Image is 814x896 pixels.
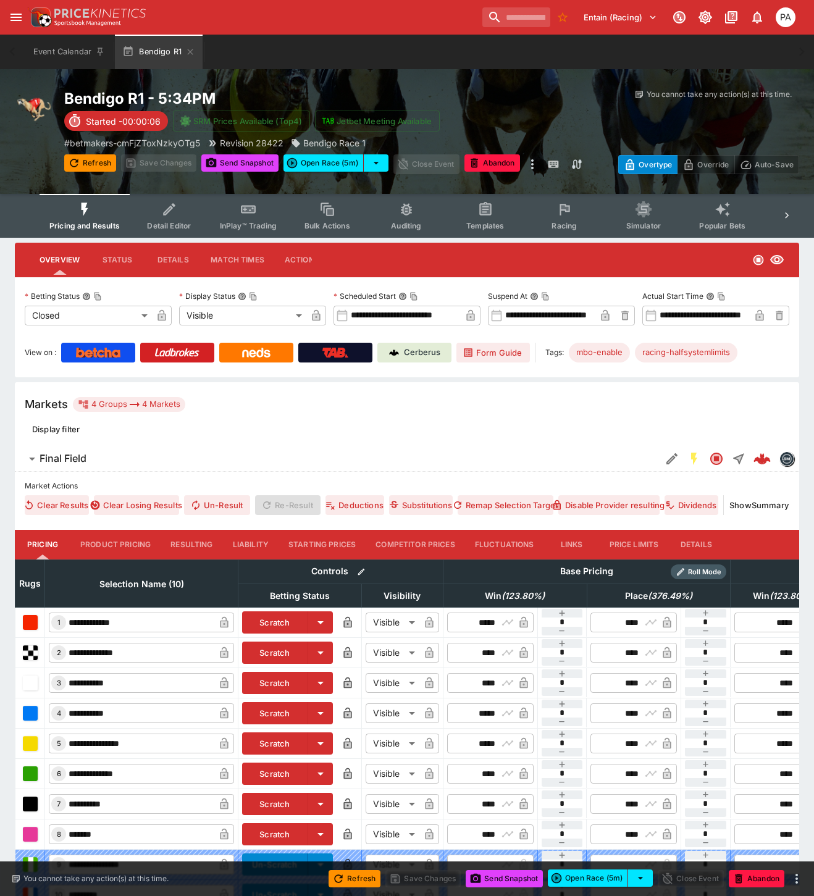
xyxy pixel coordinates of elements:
[753,450,771,467] div: a775d15f-27d3-45a2-9a19-c5302158fd6e
[86,115,161,128] p: Started -00:00:06
[15,89,54,128] img: greyhound_racing.png
[464,156,520,169] span: Mark an event as closed and abandoned.
[668,6,690,28] button: Connected to PK
[238,559,443,584] th: Controls
[49,221,120,230] span: Pricing and Results
[772,4,799,31] button: Peter Addley
[283,154,388,172] div: split button
[391,221,421,230] span: Auditing
[55,618,63,627] span: 1
[366,794,419,814] div: Visible
[665,495,719,515] button: Dividends
[54,800,63,808] span: 7
[779,451,794,466] div: betmakers
[304,221,350,230] span: Bulk Actions
[242,672,308,694] button: Scratch
[389,348,399,358] img: Cerberus
[705,448,728,470] button: Closed
[64,89,493,108] h2: Copy To Clipboard
[525,154,540,174] button: more
[729,495,789,515] button: ShowSummary
[789,871,804,886] button: more
[364,154,388,172] button: select merge strategy
[274,245,330,275] button: Actions
[706,292,715,301] button: Actual Start TimeCopy To Clipboard
[683,448,705,470] button: SGM Enabled
[720,6,742,28] button: Documentation
[552,221,577,230] span: Racing
[576,7,665,27] button: Select Tenant
[145,245,201,275] button: Details
[315,111,440,132] button: Jetbet Meeting Available
[255,495,320,515] span: Re-Result
[220,221,277,230] span: InPlay™ Trading
[201,245,274,275] button: Match Times
[548,869,628,887] button: Open Race (5m)
[734,155,799,174] button: Auto-Save
[389,495,453,515] button: Substitutions
[618,155,678,174] button: Overtype
[471,588,558,603] span: Win(123.80%)
[466,221,504,230] span: Templates
[404,346,440,359] p: Cerberus
[647,89,792,100] p: You cannot take any action(s) at this time.
[458,495,553,515] button: Remap Selection Target
[54,679,64,687] span: 3
[54,9,146,18] img: PriceKinetics
[179,291,235,301] p: Display Status
[366,613,419,632] div: Visible
[671,564,726,579] div: Show/hide Price Roll mode configuration.
[668,530,724,559] button: Details
[697,158,729,171] p: Override
[628,869,653,887] button: select merge strategy
[353,564,369,580] button: Bulk edit
[40,452,86,465] h6: Final Field
[242,348,270,358] img: Neds
[70,530,161,559] button: Product Pricing
[242,702,308,724] button: Scratch
[303,136,366,149] p: Bendigo Race 1
[635,343,737,362] div: Betting Target: cerberus
[366,643,419,663] div: Visible
[220,136,283,149] p: Revision 28422
[530,292,539,301] button: Suspend AtCopy To Clipboard
[283,154,364,172] button: Open Race (5m)
[618,155,799,174] div: Start From
[86,577,198,592] span: Selection Name (10)
[635,346,737,359] span: racing-halfsystemlimits
[256,588,343,603] span: Betting Status
[729,871,784,884] span: Mark an event as closed and abandoned.
[15,559,45,607] th: Rugs
[325,495,384,515] button: Deductions
[40,194,774,238] div: Event type filters
[54,860,64,869] span: 9
[558,495,660,515] button: Disable Provider resulting
[555,564,618,579] div: Base Pricing
[677,155,734,174] button: Override
[54,20,121,26] img: Sportsbook Management
[242,642,308,664] button: Scratch
[366,734,419,753] div: Visible
[154,348,199,358] img: Ladbrokes
[501,588,545,603] em: ( 123.80 %)
[626,221,661,230] span: Simulator
[242,793,308,815] button: Scratch
[25,291,80,301] p: Betting Status
[54,648,64,657] span: 2
[238,292,246,301] button: Display StatusCopy To Clipboard
[279,530,366,559] button: Starting Prices
[249,292,258,301] button: Copy To Clipboard
[366,673,419,693] div: Visible
[600,530,669,559] button: Price Limits
[54,769,64,778] span: 6
[648,588,692,603] em: ( 376.49 %)
[54,709,64,718] span: 4
[322,115,334,127] img: jetbet-logo.svg
[642,291,703,301] p: Actual Start Time
[242,853,308,876] button: Un-Scratch
[661,448,683,470] button: Edit Detail
[147,221,191,230] span: Detail Editor
[683,567,726,577] span: Roll Mode
[223,530,279,559] button: Liability
[694,6,716,28] button: Toggle light/dark mode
